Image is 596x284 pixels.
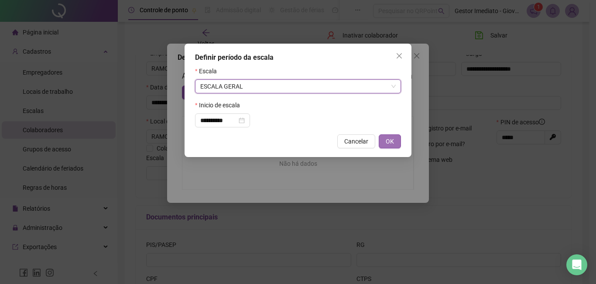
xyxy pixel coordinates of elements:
[195,66,223,76] label: Escala
[344,137,368,146] span: Cancelar
[379,134,401,148] button: OK
[195,100,246,110] label: Inicio de escala
[566,254,587,275] div: Open Intercom Messenger
[200,80,396,93] span: ESCALA GERAL
[337,134,375,148] button: Cancelar
[195,52,401,63] div: Definir período da escala
[386,137,394,146] span: OK
[392,49,406,63] button: Close
[396,52,403,59] span: close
